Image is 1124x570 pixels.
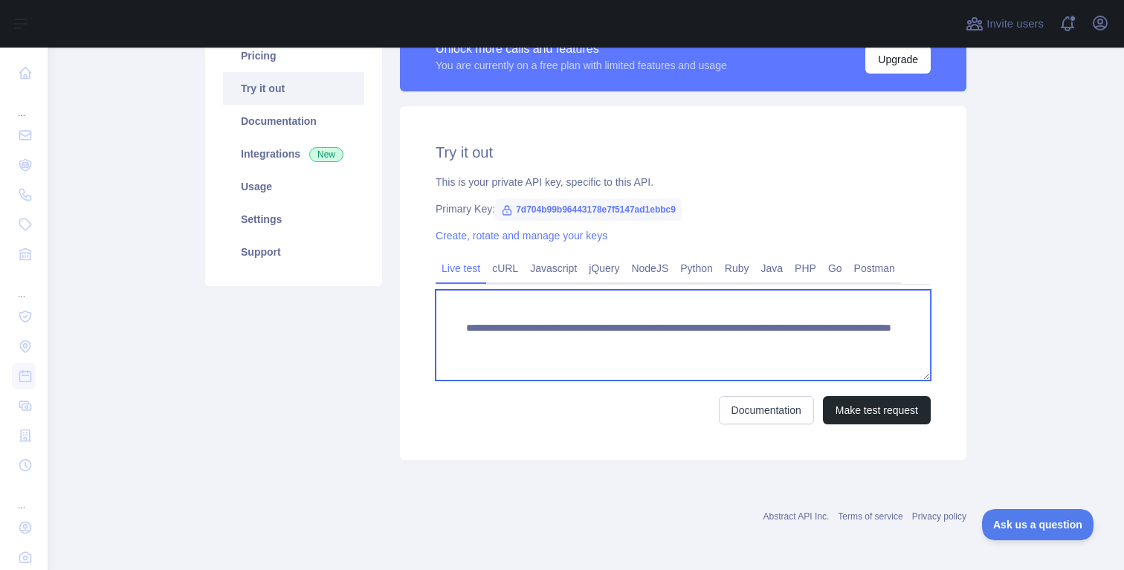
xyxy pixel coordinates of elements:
span: Invite users [986,16,1044,33]
span: 7d704b99b96443178e7f5147ad1ebbc9 [495,198,682,221]
a: Try it out [223,72,364,105]
div: This is your private API key, specific to this API. [436,175,931,190]
div: Unlock more calls and features [436,40,727,58]
div: You are currently on a free plan with limited features and usage [436,58,727,73]
a: Create, rotate and manage your keys [436,230,607,242]
a: jQuery [583,256,625,280]
a: Terms of service [838,511,902,522]
iframe: Toggle Customer Support [982,509,1094,540]
div: ... [12,89,36,119]
div: ... [12,271,36,300]
a: Settings [223,203,364,236]
a: Live test [436,256,486,280]
h2: Try it out [436,142,931,163]
a: Go [822,256,848,280]
a: Java [755,256,789,280]
span: New [309,147,343,162]
a: Abstract API Inc. [763,511,830,522]
a: Documentation [719,396,814,424]
a: PHP [789,256,822,280]
a: Documentation [223,105,364,137]
div: Primary Key: [436,201,931,216]
a: Integrations New [223,137,364,170]
a: Python [674,256,719,280]
a: Ruby [719,256,755,280]
button: Upgrade [865,45,931,74]
a: Support [223,236,364,268]
button: Make test request [823,396,931,424]
a: NodeJS [625,256,674,280]
a: Postman [848,256,901,280]
button: Invite users [963,12,1047,36]
a: Javascript [524,256,583,280]
a: Usage [223,170,364,203]
a: Pricing [223,39,364,72]
a: Privacy policy [912,511,966,522]
div: ... [12,482,36,511]
a: cURL [486,256,524,280]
